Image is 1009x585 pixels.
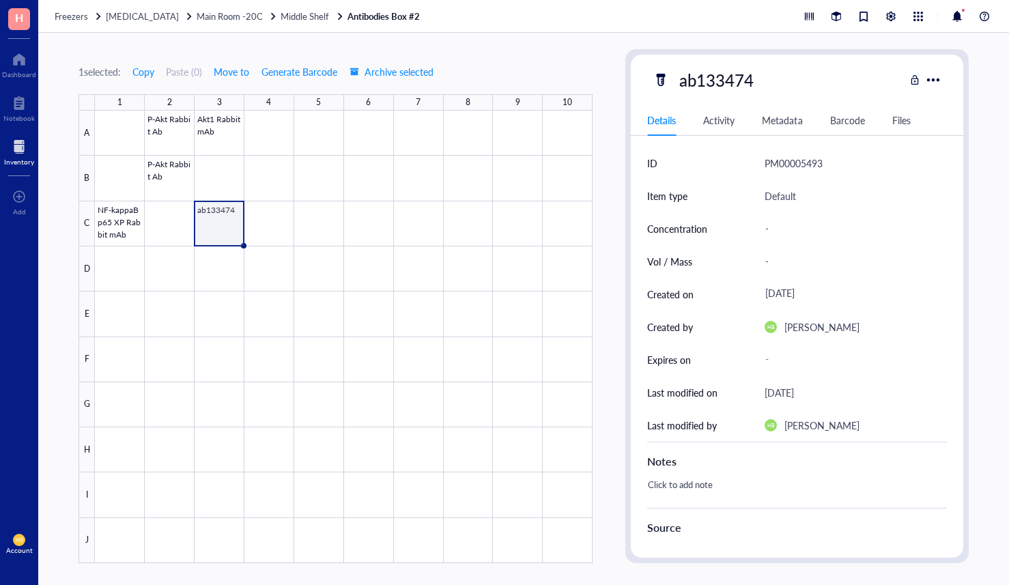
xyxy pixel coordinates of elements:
div: Created on [647,287,694,302]
span: MP [16,537,23,543]
span: Copy [132,66,154,77]
div: - [759,543,941,572]
button: Copy [132,61,155,83]
a: Notebook [3,92,35,122]
div: 7 [416,94,421,111]
div: Item type [647,188,687,203]
div: PM00005493 [765,155,823,171]
div: G [79,382,95,427]
div: Notebook [3,114,35,122]
div: Inventory [4,158,34,166]
button: Paste (0) [166,61,202,83]
div: [DATE] [759,282,941,306]
div: B [79,156,95,201]
a: Dashboard [2,48,36,79]
div: 2 [167,94,172,111]
div: - [759,214,941,243]
div: Click to add note [642,475,941,508]
div: Details [647,113,676,128]
div: 5 [316,94,321,111]
div: [DATE] [765,384,794,401]
div: Barcode [830,113,865,128]
span: Generate Barcode [261,66,337,77]
div: - [759,247,941,276]
div: D [79,246,95,291]
span: Move to [214,66,249,77]
div: Activity [703,113,735,128]
span: H [15,9,23,26]
button: Archive selected [349,61,434,83]
div: 8 [466,94,470,111]
div: Default [765,188,796,204]
span: Middle Shelf [281,10,329,23]
a: Freezers [55,10,103,23]
div: 10 [563,94,572,111]
div: C [79,201,95,246]
div: ID [647,156,657,171]
div: J [79,518,95,563]
div: Last modified by [647,418,717,433]
div: Metadata [762,113,802,128]
a: Inventory [4,136,34,166]
div: 6 [366,94,371,111]
div: A [79,111,95,156]
a: [MEDICAL_DATA] [106,10,194,23]
div: 3 [217,94,222,111]
div: F [79,337,95,382]
div: Expires on [647,352,691,367]
button: Generate Barcode [261,61,338,83]
a: Antibodies Box #2 [347,10,423,23]
a: Main Room -20CMiddle Shelf [197,10,344,23]
div: - [759,347,941,372]
div: Notes [647,453,946,470]
span: Archive selected [350,66,434,77]
div: Files [892,113,911,128]
div: E [79,291,95,337]
div: 9 [515,94,520,111]
button: Move to [213,61,250,83]
span: Freezers [55,10,88,23]
div: Add [13,208,26,216]
div: [PERSON_NAME] [784,417,859,433]
span: HB [767,423,774,429]
div: Vol / Mass [647,254,692,269]
div: Last modified on [647,385,717,400]
div: Concentration [647,221,707,236]
div: ab133474 [673,66,760,94]
div: Source [647,519,946,536]
span: Main Room -20C [197,10,263,23]
div: Account [6,546,33,554]
div: Created by [647,319,693,334]
div: 1 [117,94,122,111]
div: Dashboard [2,70,36,79]
div: 4 [266,94,271,111]
span: HB [767,324,774,330]
div: 1 selected: [79,64,121,79]
div: H [79,427,95,472]
div: [PERSON_NAME] [784,319,859,335]
div: I [79,472,95,517]
span: [MEDICAL_DATA] [106,10,179,23]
